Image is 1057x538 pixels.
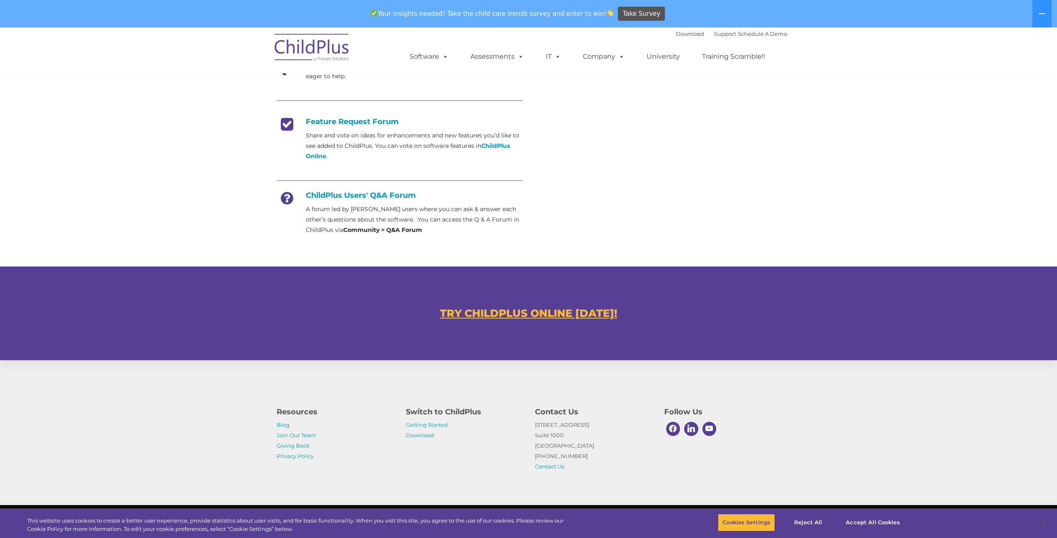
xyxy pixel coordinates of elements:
a: Schedule A Demo [738,30,787,37]
a: Download [406,432,434,438]
a: University [638,48,688,65]
a: ChildPlus Online [306,142,510,160]
p: [STREET_ADDRESS] Suite 1000 [GEOGRAPHIC_DATA] [PHONE_NUMBER] [535,420,652,472]
h4: Feature Request Forum [277,117,522,126]
a: Blog [277,421,290,428]
p: A forum led by [PERSON_NAME] users where you can ask & answer each other’s questions about the so... [306,204,522,235]
a: Assessments [462,48,532,65]
font: | [676,30,787,37]
button: Close [1035,513,1053,532]
strong: Community > Q&A Forum [343,226,422,234]
h4: ChildPlus Users' Q&A Forum [277,191,522,200]
h4: Follow Us [664,406,781,418]
a: IT [537,48,569,65]
a: Support [714,30,736,37]
a: Company [575,48,633,65]
button: Accept All Cookies [841,514,904,531]
button: Cookies Settings [718,514,775,531]
h4: Resources [277,406,393,418]
button: Reject All [782,514,834,531]
a: Youtube [700,420,719,438]
a: Getting Started [406,421,448,428]
span: Your insights needed! Take the child care trends survey and enter to win! [367,5,617,22]
a: Privacy Policy [277,453,314,459]
span: Take Survey [623,7,660,21]
a: Giving Back [277,442,310,449]
a: Linkedin [682,420,700,438]
a: Software [401,48,457,65]
a: Training Scramble!! [694,48,773,65]
a: Take Survey [618,7,665,21]
h4: Switch to ChildPlus [406,406,522,418]
img: ✅ [371,10,377,16]
p: Share and vote on ideas for enhancements and new features you’d like to see added to ChildPlus. Y... [306,130,522,162]
img: ChildPlus by Procare Solutions [270,28,354,70]
a: Join Our Team [277,432,316,438]
img: 👏 [607,10,613,16]
a: Facebook [664,420,682,438]
a: Contact Us [535,463,564,470]
a: TRY CHILDPLUS ONLINE [DATE]! [440,307,617,319]
a: Download [676,30,704,37]
h4: Contact Us [535,406,652,418]
div: This website uses cookies to create a better user experience, provide statistics about user visit... [27,517,581,533]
